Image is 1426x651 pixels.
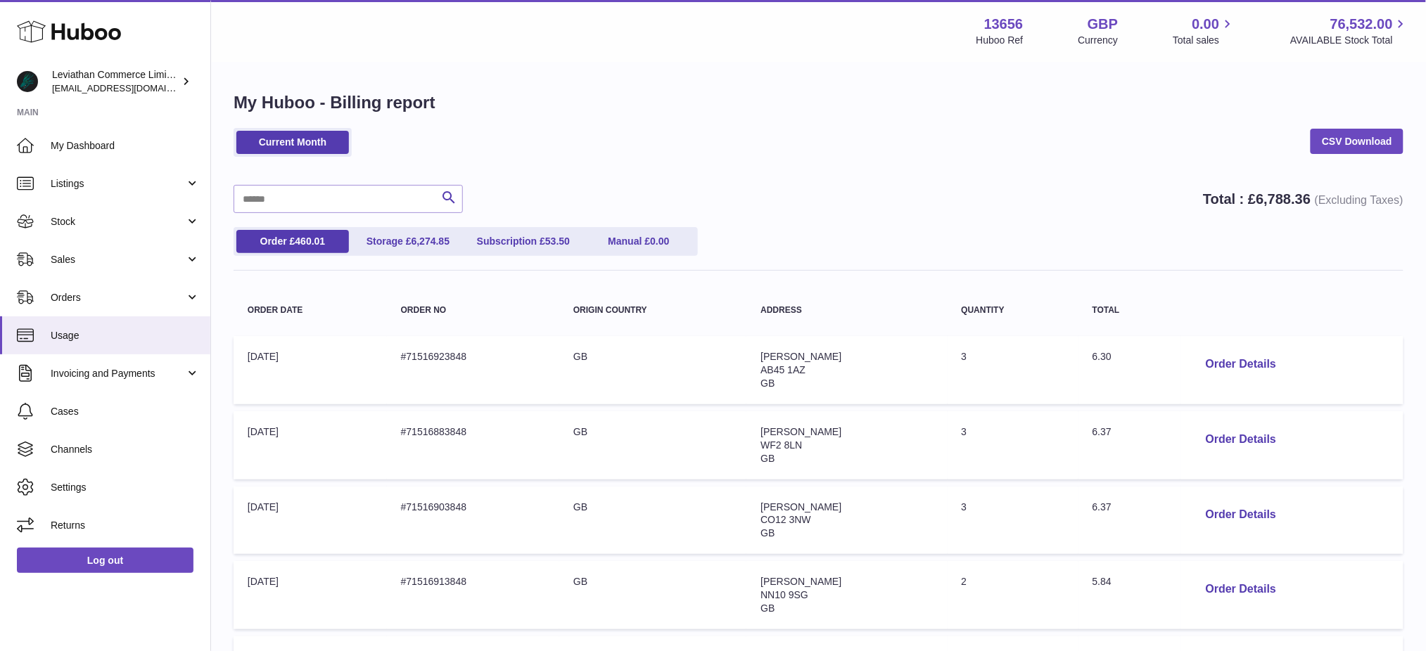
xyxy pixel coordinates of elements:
a: 0.00 Total sales [1173,15,1235,47]
a: Log out [17,548,193,573]
td: #71516883848 [387,411,559,479]
td: #71516913848 [387,561,559,629]
td: GB [559,411,746,479]
span: [PERSON_NAME] [760,426,841,437]
div: Huboo Ref [976,34,1024,47]
td: GB [559,486,746,555]
span: [PERSON_NAME] [760,576,841,587]
span: 6.30 [1093,351,1112,362]
span: Usage [51,329,200,342]
td: GB [559,336,746,404]
td: #71516903848 [387,486,559,555]
button: Order Details [1195,575,1287,604]
td: 3 [948,336,1078,404]
span: 460.01 [295,236,325,247]
span: Returns [51,519,200,532]
td: #71516923848 [387,336,559,404]
span: Invoicing and Payments [51,367,185,380]
strong: GBP [1088,15,1118,34]
th: Order no [387,292,559,329]
a: Manual £0.00 [583,230,695,253]
span: Stock [51,215,185,228]
span: Sales [51,253,185,266]
th: Quantity [948,292,1078,329]
th: Total [1078,292,1180,329]
span: Total sales [1173,34,1235,47]
span: Orders [51,291,185,304]
span: NN10 9SG [760,589,808,600]
span: CO12 3NW [760,514,811,525]
span: Settings [51,481,200,494]
span: 53.50 [545,236,570,247]
th: Order Date [234,292,387,329]
strong: 13656 [984,15,1024,34]
strong: Total : £ [1203,191,1403,207]
a: 76,532.00 AVAILABLE Stock Total [1290,15,1409,47]
a: Subscription £53.50 [467,230,580,253]
span: 6,788.36 [1256,191,1311,207]
span: My Dashboard [51,139,200,153]
span: AVAILABLE Stock Total [1290,34,1409,47]
span: 76,532.00 [1330,15,1393,34]
span: [PERSON_NAME] [760,351,841,362]
span: AB45 1AZ [760,364,806,375]
span: 6.37 [1093,501,1112,513]
td: [DATE] [234,336,387,404]
button: Order Details [1195,501,1287,529]
h1: My Huboo - Billing report [234,91,1403,114]
td: 3 [948,486,1078,555]
td: [DATE] [234,561,387,629]
a: Storage £6,274.85 [352,230,464,253]
td: [DATE] [234,486,387,555]
span: GB [760,602,775,614]
th: Origin Country [559,292,746,329]
span: GB [760,378,775,389]
span: WF2 8LN [760,439,802,451]
div: Leviathan Commerce Limited [52,68,179,95]
div: Currency [1078,34,1119,47]
span: Listings [51,177,185,191]
a: Current Month [236,131,349,154]
span: GB [760,453,775,464]
span: Channels [51,443,200,456]
span: (Excluding Taxes) [1315,194,1403,206]
img: support@pawwise.co [17,71,38,92]
td: GB [559,561,746,629]
span: 0.00 [1192,15,1220,34]
td: 3 [948,411,1078,479]
span: 6.37 [1093,426,1112,437]
a: Order £460.01 [236,230,349,253]
a: CSV Download [1311,129,1403,154]
span: [PERSON_NAME] [760,501,841,513]
span: 6,274.85 [412,236,450,247]
span: Cases [51,405,200,418]
td: [DATE] [234,411,387,479]
button: Order Details [1195,350,1287,379]
td: 2 [948,561,1078,629]
span: GB [760,527,775,539]
span: 5.84 [1093,576,1112,587]
span: [EMAIL_ADDRESS][DOMAIN_NAME] [52,82,207,94]
button: Order Details [1195,425,1287,454]
th: Address [746,292,947,329]
span: 0.00 [650,236,669,247]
